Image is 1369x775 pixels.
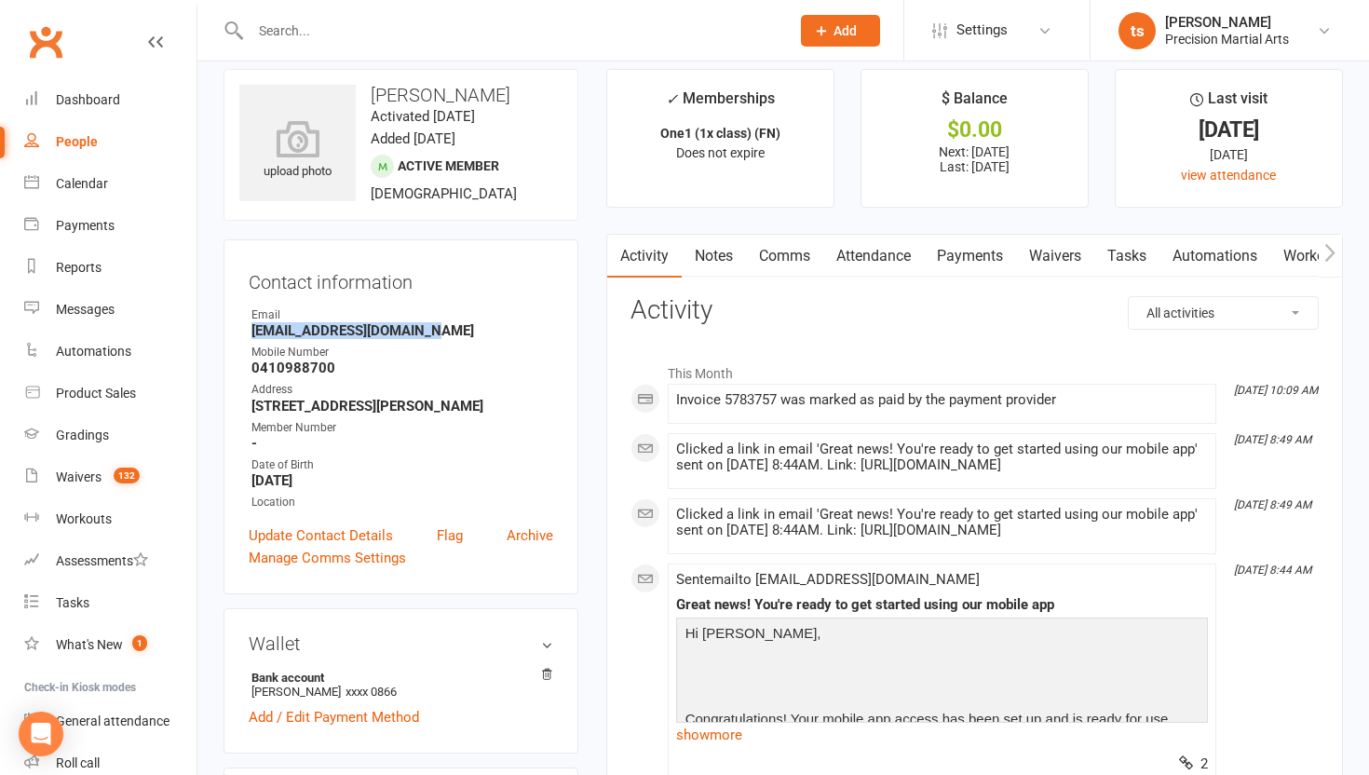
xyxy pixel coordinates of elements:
[24,373,197,415] a: Product Sales
[245,18,777,44] input: Search...
[878,144,1071,174] p: Next: [DATE] Last: [DATE]
[249,524,393,547] a: Update Contact Details
[24,700,197,742] a: General attendance kiosk mode
[24,498,197,540] a: Workouts
[56,553,148,568] div: Assessments
[1179,755,1208,772] span: 2
[676,722,1208,748] a: show more
[746,235,823,278] a: Comms
[942,87,1008,120] div: $ Balance
[1165,31,1289,48] div: Precision Martial Arts
[1159,235,1270,278] a: Automations
[239,85,563,105] h3: [PERSON_NAME]
[114,468,140,483] span: 132
[682,235,746,278] a: Notes
[676,597,1208,613] div: Great news! You're ready to get started using our mobile app
[1181,168,1276,183] a: view attendance
[1234,433,1311,446] i: [DATE] 8:49 AM
[132,635,147,651] span: 1
[56,176,108,191] div: Calendar
[437,524,463,547] a: Flag
[676,442,1208,473] div: Clicked a link in email 'Great news! You're ready to get started using our mobile app' sent on [D...
[56,386,136,401] div: Product Sales
[251,472,553,489] strong: [DATE]
[666,87,775,121] div: Memberships
[251,360,553,376] strong: 0410988700
[56,302,115,317] div: Messages
[346,685,397,699] span: xxxx 0866
[251,306,553,324] div: Email
[56,92,120,107] div: Dashboard
[251,398,553,415] strong: [STREET_ADDRESS][PERSON_NAME]
[1094,235,1159,278] a: Tasks
[56,755,100,770] div: Roll call
[56,134,98,149] div: People
[1190,87,1267,120] div: Last visit
[1270,235,1359,278] a: Workouts
[371,130,455,147] time: Added [DATE]
[607,235,682,278] a: Activity
[24,163,197,205] a: Calendar
[249,706,419,728] a: Add / Edit Payment Method
[630,296,1319,325] h3: Activity
[676,145,765,160] span: Does not expire
[56,260,102,275] div: Reports
[676,392,1208,408] div: Invoice 5783757 was marked as paid by the payment provider
[24,79,197,121] a: Dashboard
[251,671,544,685] strong: Bank account
[24,624,197,666] a: What's New1
[251,322,553,339] strong: [EMAIL_ADDRESS][DOMAIN_NAME]
[251,494,553,511] div: Location
[249,668,553,701] li: [PERSON_NAME]
[24,205,197,247] a: Payments
[630,354,1319,384] li: This Month
[1118,12,1156,49] div: ts
[249,547,406,569] a: Manage Comms Settings
[823,235,924,278] a: Attendance
[24,456,197,498] a: Waivers 132
[24,540,197,582] a: Assessments
[371,185,517,202] span: [DEMOGRAPHIC_DATA]
[676,571,980,588] span: Sent email to [EMAIL_ADDRESS][DOMAIN_NAME]
[251,435,553,452] strong: -
[676,507,1208,538] div: Clicked a link in email 'Great news! You're ready to get started using our mobile app' sent on [D...
[56,469,102,484] div: Waivers
[801,15,880,47] button: Add
[251,419,553,437] div: Member Number
[24,121,197,163] a: People
[249,633,553,654] h3: Wallet
[24,582,197,624] a: Tasks
[24,289,197,331] a: Messages
[56,595,89,610] div: Tasks
[878,120,1071,140] div: $0.00
[660,126,780,141] strong: One1 (1x class) (FN)
[56,428,109,442] div: Gradings
[1165,14,1289,31] div: [PERSON_NAME]
[249,265,553,292] h3: Contact information
[251,344,553,361] div: Mobile Number
[19,712,63,756] div: Open Intercom Messenger
[956,9,1008,51] span: Settings
[22,19,69,65] a: Clubworx
[1132,120,1325,140] div: [DATE]
[56,511,112,526] div: Workouts
[666,90,678,108] i: ✓
[24,415,197,456] a: Gradings
[24,331,197,373] a: Automations
[1234,384,1318,397] i: [DATE] 10:09 AM
[56,344,131,359] div: Automations
[56,714,169,728] div: General attendance
[924,235,1016,278] a: Payments
[834,23,857,38] span: Add
[1132,144,1325,165] div: [DATE]
[251,381,553,399] div: Address
[1234,498,1311,511] i: [DATE] 8:49 AM
[24,247,197,289] a: Reports
[681,708,1203,735] p: Congratulations! Your mobile app access has been set up and is ready for use.
[398,158,499,173] span: Active member
[681,622,1203,649] p: Hi [PERSON_NAME],
[1234,564,1311,577] i: [DATE] 8:44 AM
[371,108,475,125] time: Activated [DATE]
[1016,235,1094,278] a: Waivers
[507,524,553,547] a: Archive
